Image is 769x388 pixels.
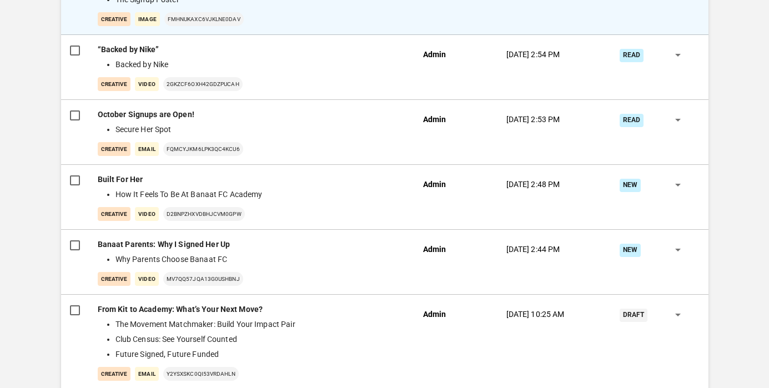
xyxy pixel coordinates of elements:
p: creative [98,367,131,381]
p: [DATE] 2:54 PM [506,49,560,61]
p: Banaat Parents: Why I Signed Her Up [98,239,405,250]
li: Backed by Nike [115,59,401,70]
p: creative [98,12,131,26]
p: Admin [423,179,446,190]
p: [DATE] 10:25 AM [506,309,565,320]
p: [DATE] 2:53 PM [506,114,560,125]
p: creative [98,142,131,156]
p: Built For Her [98,174,405,185]
p: fQMcyJkM6lPk3QC4KcU6 [163,142,243,156]
p: mV7qq57jQa13g0UsHbnj [163,272,243,286]
p: Admin [423,309,446,320]
p: creative [98,272,131,286]
p: From Kit to Academy: What’s Your Next Move? [98,304,405,315]
p: Video [135,207,158,221]
p: creative [98,207,131,221]
p: d2bNPZhxvdbhjcvM0gpw [163,207,245,221]
p: Image [135,12,159,26]
p: October Signups are Open! [98,109,405,120]
p: “Backed by Nike” [98,44,405,56]
p: Admin [423,244,446,255]
div: Read [620,49,644,62]
div: New [620,179,641,192]
li: How It Feels To Be At Banaat FC Academy [115,189,401,200]
p: FMhnukAXC6VjkLne0DaV [164,12,244,26]
p: 2GKZcF6OXH42GDzPucaH [163,77,243,91]
div: Read [620,114,644,127]
li: Future Signed, Future Funded [115,349,401,360]
p: Email [135,367,158,381]
p: [DATE] 2:48 PM [506,179,560,190]
p: Email [135,142,158,156]
li: The Movement Matchmaker: Build Your Impact Pair [115,319,401,330]
p: [DATE] 2:44 PM [506,244,560,255]
li: Why Parents Choose Banaat FC [115,254,401,265]
p: Admin [423,49,446,61]
li: Secure Her Spot [115,124,401,135]
p: Y2ySXskc0QI53VrDAHLn [163,367,239,381]
p: Video [135,77,158,91]
p: Video [135,272,158,286]
div: New [620,244,641,256]
li: Club Census: See Yourself Counted [115,334,401,345]
p: Admin [423,114,446,125]
p: creative [98,77,131,91]
div: Draft [620,309,648,321]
